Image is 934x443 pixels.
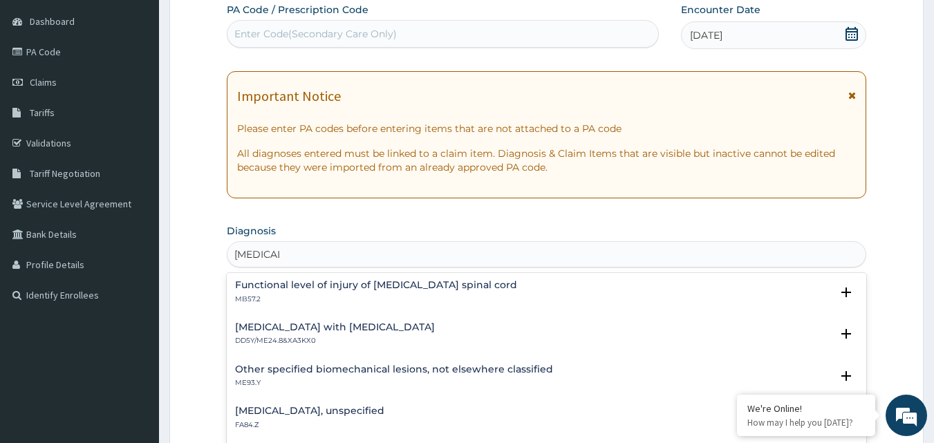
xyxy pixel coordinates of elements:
[7,296,263,344] textarea: Type your message and hit 'Enter'
[235,406,384,416] h4: [MEDICAL_DATA], unspecified
[838,368,854,384] i: open select status
[30,15,75,28] span: Dashboard
[838,284,854,301] i: open select status
[235,322,435,332] h4: [MEDICAL_DATA] with [MEDICAL_DATA]
[237,147,857,174] p: All diagnoses entered must be linked to a claim item. Diagnosis & Claim Items that are visible bu...
[72,77,232,95] div: Chat with us now
[747,417,865,428] p: How may I help you today?
[80,133,191,273] span: We're online!
[237,122,857,135] p: Please enter PA codes before entering items that are not attached to a PA code
[227,7,260,40] div: Minimize live chat window
[235,294,517,304] p: MB57.2
[30,76,57,88] span: Claims
[235,336,435,346] p: DD5Y/ME24.8&XA3KX0
[235,378,553,388] p: ME93.Y
[26,69,56,104] img: d_794563401_company_1708531726252_794563401
[227,3,368,17] label: PA Code / Prescription Code
[838,326,854,342] i: open select status
[30,167,100,180] span: Tariff Negotiation
[235,420,384,430] p: FA84.Z
[227,224,276,238] label: Diagnosis
[237,88,341,104] h1: Important Notice
[30,106,55,119] span: Tariffs
[747,402,865,415] div: We're Online!
[235,364,553,375] h4: Other specified biomechanical lesions, not elsewhere classified
[681,3,760,17] label: Encounter Date
[235,280,517,290] h4: Functional level of injury of [MEDICAL_DATA] spinal cord
[234,27,397,41] div: Enter Code(Secondary Care Only)
[690,28,722,42] span: [DATE]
